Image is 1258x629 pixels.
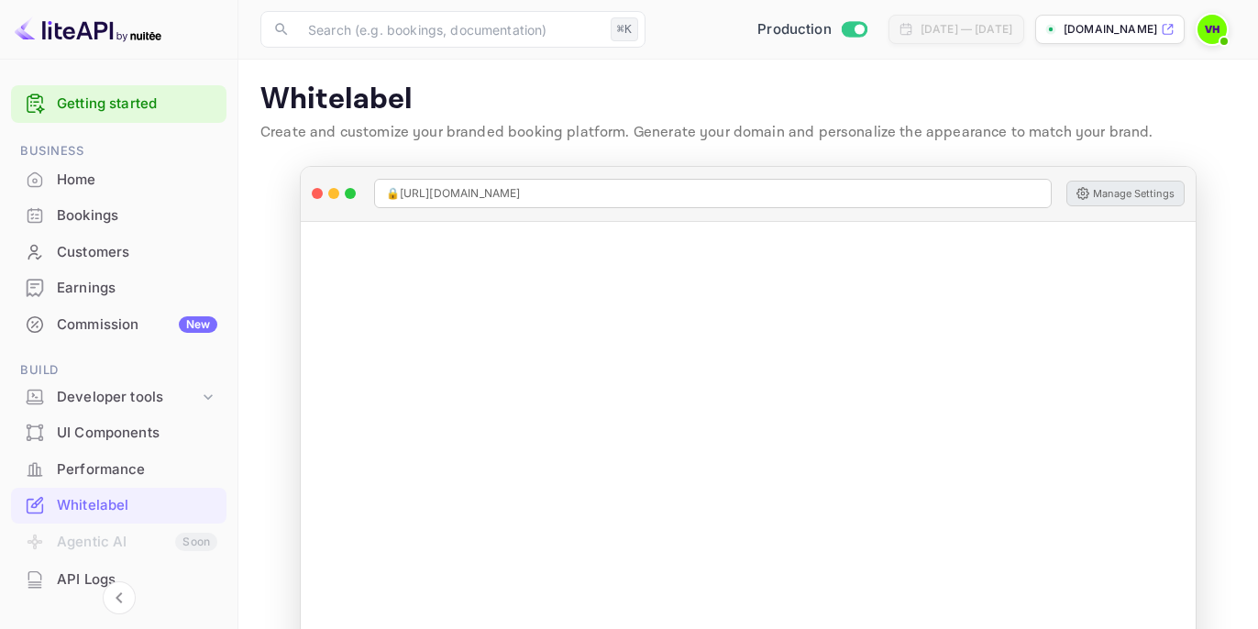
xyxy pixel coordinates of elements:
div: Whitelabel [57,495,217,516]
div: Customers [11,235,226,270]
div: Developer tools [57,387,199,408]
div: UI Components [11,415,226,451]
span: Build [11,360,226,381]
div: Performance [57,459,217,480]
div: Commission [57,314,217,336]
a: Home [11,162,226,196]
a: Getting started [57,94,217,115]
button: Manage Settings [1066,181,1185,206]
a: CommissionNew [11,307,226,341]
img: LiteAPI logo [15,15,161,44]
div: Home [11,162,226,198]
div: Switch to Sandbox mode [750,19,874,40]
div: [DATE] — [DATE] [921,21,1012,38]
input: Search (e.g. bookings, documentation) [297,11,603,48]
div: Bookings [57,205,217,226]
a: Performance [11,452,226,486]
a: Earnings [11,270,226,304]
div: Earnings [11,270,226,306]
a: UI Components [11,415,226,449]
img: VIPrates Hotel-rez.com [1197,15,1227,44]
p: Create and customize your branded booking platform. Generate your domain and personalize the appe... [260,122,1236,144]
div: API Logs [11,562,226,598]
span: 🔒 [URL][DOMAIN_NAME] [386,185,521,202]
div: New [179,316,217,333]
div: Developer tools [11,381,226,414]
div: UI Components [57,423,217,444]
div: Whitelabel [11,488,226,524]
div: Customers [57,242,217,263]
span: Business [11,141,226,161]
p: Whitelabel [260,82,1236,118]
div: Earnings [57,278,217,299]
span: Production [757,19,832,40]
div: CommissionNew [11,307,226,343]
div: Performance [11,452,226,488]
div: Bookings [11,198,226,234]
div: API Logs [57,569,217,590]
div: Home [57,170,217,191]
a: API Logs [11,562,226,596]
div: Getting started [11,85,226,123]
button: Collapse navigation [103,581,136,614]
p: [DOMAIN_NAME] [1064,21,1157,38]
a: Bookings [11,198,226,232]
div: ⌘K [611,17,638,41]
a: Customers [11,235,226,269]
a: Whitelabel [11,488,226,522]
